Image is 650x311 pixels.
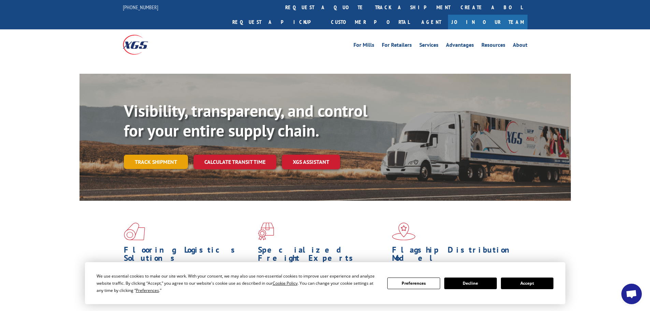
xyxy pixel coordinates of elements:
[387,278,440,289] button: Preferences
[124,100,367,141] b: Visibility, transparency, and control for your entire supply chain.
[415,15,448,29] a: Agent
[326,15,415,29] a: Customer Portal
[124,155,188,169] a: Track shipment
[227,15,326,29] a: Request a pickup
[419,42,438,50] a: Services
[85,262,565,304] div: Cookie Consent Prompt
[382,42,412,50] a: For Retailers
[273,280,298,286] span: Cookie Policy
[353,42,374,50] a: For Mills
[392,223,416,240] img: xgs-icon-flagship-distribution-model-red
[124,223,145,240] img: xgs-icon-total-supply-chain-intelligence-red
[97,272,379,294] div: We use essential cookies to make our site work. With your consent, we may also use non-essential ...
[193,155,276,169] a: Calculate transit time
[282,155,340,169] a: XGS ASSISTANT
[513,42,528,50] a: About
[136,287,159,293] span: Preferences
[258,223,274,240] img: xgs-icon-focused-on-flooring-red
[123,4,158,11] a: [PHONE_NUMBER]
[446,42,474,50] a: Advantages
[124,246,253,266] h1: Flooring Logistics Solutions
[258,246,387,266] h1: Specialized Freight Experts
[501,278,553,289] button: Accept
[444,278,497,289] button: Decline
[448,15,528,29] a: Join Our Team
[392,246,521,266] h1: Flagship Distribution Model
[481,42,505,50] a: Resources
[621,284,642,304] div: Open chat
